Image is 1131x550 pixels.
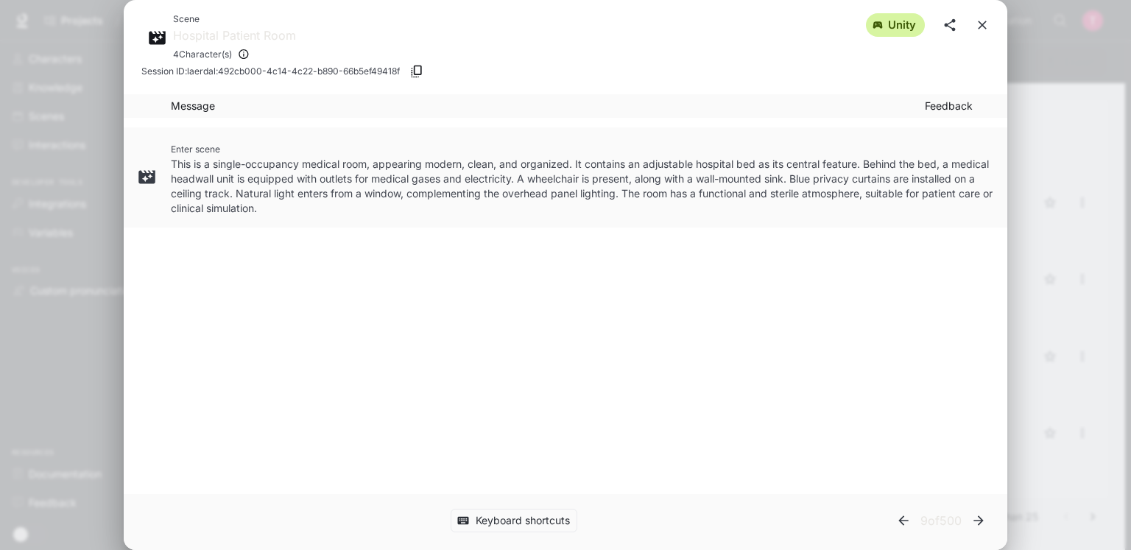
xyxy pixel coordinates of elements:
span: Enter scene [171,144,220,155]
p: Feedback [925,99,996,113]
span: Session ID: laerdal:492cb000-4c14-4c22-b890-66b5ef49418f [141,64,400,79]
span: 4 Character(s) [173,47,232,62]
span: unity [879,18,925,33]
p: Hospital Patient Room [173,27,296,44]
button: Keyboard shortcuts [451,509,577,533]
button: share [937,12,963,38]
span: Scene [173,12,296,27]
p: 9 of 500 [920,512,962,529]
div: James Turner, Monique Turner, James Test, James Turner (copy) [173,44,296,64]
p: This is a single-occupancy medical room, appearing modern, clean, and organized. It contains an a... [171,157,996,216]
button: close [969,12,996,38]
p: Message [171,99,925,113]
